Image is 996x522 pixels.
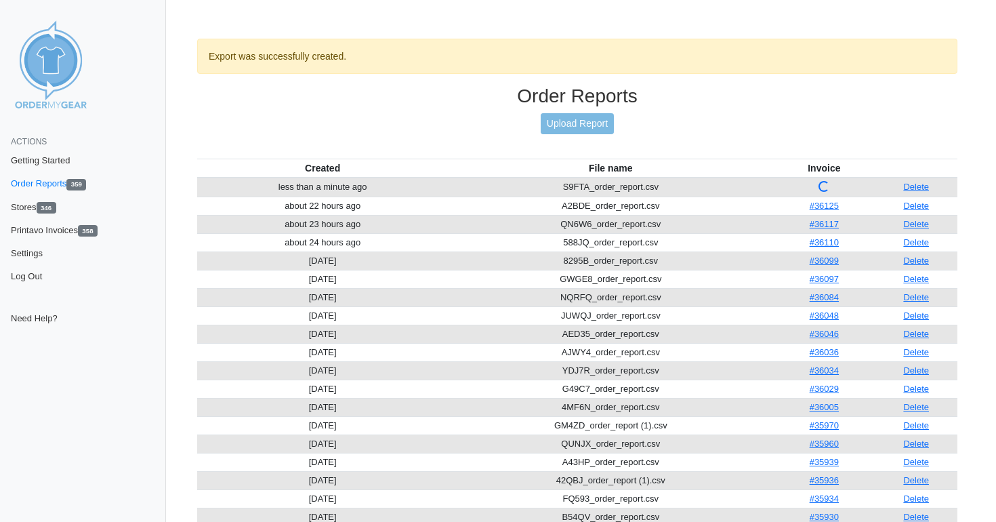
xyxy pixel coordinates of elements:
td: [DATE] [197,380,448,398]
td: NQRFQ_order_report.csv [448,288,773,306]
td: [DATE] [197,471,448,489]
a: #36084 [810,292,839,302]
td: [DATE] [197,288,448,306]
div: Export was successfully created. [197,39,957,74]
td: 8295B_order_report.csv [448,252,773,270]
a: #36048 [810,310,839,321]
a: Delete [903,420,929,430]
td: S9FTA_order_report.csv [448,178,773,197]
td: 588JQ_order_report.csv [448,233,773,252]
a: #36099 [810,256,839,266]
a: Delete [903,219,929,229]
th: Created [197,159,448,178]
td: GWGE8_order_report.csv [448,270,773,288]
a: #35936 [810,475,839,485]
a: Delete [903,475,929,485]
td: YDJ7R_order_report.csv [448,361,773,380]
td: QN6W6_order_report.csv [448,215,773,233]
a: Delete [903,310,929,321]
a: Delete [903,439,929,449]
span: 359 [66,179,86,190]
span: 358 [78,225,98,237]
td: [DATE] [197,435,448,453]
a: #36097 [810,274,839,284]
a: Delete [903,256,929,266]
a: Delete [903,402,929,412]
a: Delete [903,237,929,247]
a: #35939 [810,457,839,467]
td: [DATE] [197,343,448,361]
td: 42QBJ_order_report (1).csv [448,471,773,489]
a: #36005 [810,402,839,412]
a: #36117 [810,219,839,229]
td: GM4ZD_order_report (1).csv [448,416,773,435]
td: [DATE] [197,398,448,416]
a: #36125 [810,201,839,211]
a: Delete [903,457,929,467]
a: Delete [903,292,929,302]
a: #36110 [810,237,839,247]
a: #36036 [810,347,839,357]
td: JUWQJ_order_report.csv [448,306,773,325]
td: about 23 hours ago [197,215,448,233]
a: #35930 [810,512,839,522]
td: A43HP_order_report.csv [448,453,773,471]
td: [DATE] [197,306,448,325]
td: QUNJX_order_report.csv [448,435,773,453]
a: Delete [903,201,929,211]
td: G49C7_order_report.csv [448,380,773,398]
a: Delete [903,329,929,339]
a: Delete [903,347,929,357]
th: File name [448,159,773,178]
td: [DATE] [197,453,448,471]
a: Delete [903,512,929,522]
a: Delete [903,494,929,504]
td: [DATE] [197,270,448,288]
a: #35960 [810,439,839,449]
a: Delete [903,384,929,394]
td: AJWY4_order_report.csv [448,343,773,361]
a: Delete [903,274,929,284]
th: Invoice [773,159,875,178]
td: less than a minute ago [197,178,448,197]
a: #36029 [810,384,839,394]
a: Upload Report [541,113,614,134]
a: Delete [903,182,929,192]
td: [DATE] [197,416,448,435]
td: FQ593_order_report.csv [448,489,773,508]
a: #35970 [810,420,839,430]
a: #36034 [810,365,839,376]
span: Actions [11,137,47,146]
a: Delete [903,365,929,376]
a: #36046 [810,329,839,339]
td: [DATE] [197,252,448,270]
span: 346 [37,202,56,214]
td: about 24 hours ago [197,233,448,252]
td: about 22 hours ago [197,197,448,215]
td: [DATE] [197,325,448,343]
h3: Order Reports [197,85,957,108]
td: [DATE] [197,489,448,508]
a: #35934 [810,494,839,504]
td: [DATE] [197,361,448,380]
td: 4MF6N_order_report.csv [448,398,773,416]
td: AED35_order_report.csv [448,325,773,343]
td: A2BDE_order_report.csv [448,197,773,215]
